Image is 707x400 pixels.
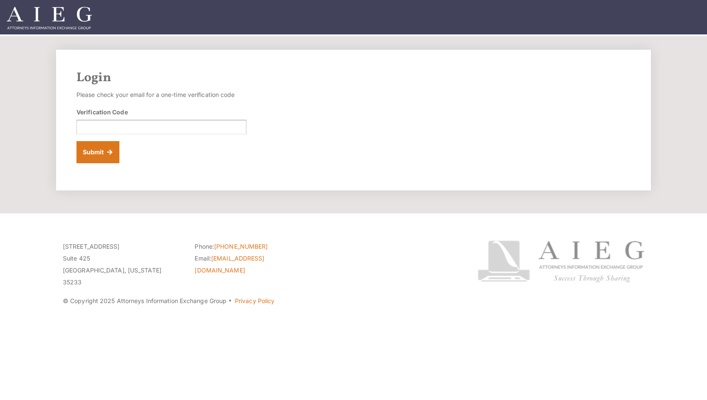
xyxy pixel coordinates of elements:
img: Attorneys Information Exchange Group logo [478,241,644,283]
a: Privacy Policy [235,297,274,304]
span: · [228,301,232,305]
label: Verification Code [76,108,128,116]
li: Email: [195,252,314,276]
a: [EMAIL_ADDRESS][DOMAIN_NAME] [195,255,264,274]
li: Phone: [195,241,314,252]
p: [STREET_ADDRESS] Suite 425 [GEOGRAPHIC_DATA], [US_STATE] 35233 [63,241,182,288]
a: [PHONE_NUMBER] [214,243,268,250]
p: Please check your email for a one-time verification code [76,89,246,101]
img: Attorneys Information Exchange Group [7,7,92,29]
button: Submit [76,141,119,163]
p: © Copyright 2025 Attorneys Information Exchange Group [63,295,446,307]
h2: Login [76,70,631,85]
